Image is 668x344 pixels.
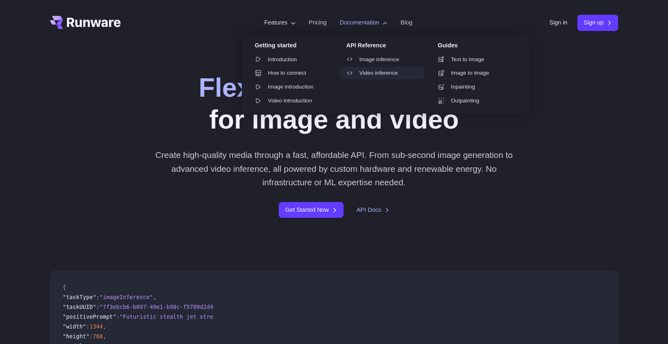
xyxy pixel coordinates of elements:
span: : [96,304,99,310]
label: Features [264,18,296,27]
span: , [103,323,106,330]
a: Video introduction [248,95,333,107]
span: "7f3ebcb6-b897-49e1-b98c-f5789d2d40d7" [100,304,227,310]
a: Go to / [50,16,121,29]
a: Outpainting [431,95,516,107]
label: Documentation [340,18,388,27]
a: Image to image [431,67,516,79]
span: "taskType" [63,294,96,300]
a: Introduction [248,53,333,66]
span: : [96,294,99,300]
strong: Flexible generative AI [199,73,469,102]
a: Pricing [309,18,327,27]
div: Getting started [255,41,333,53]
span: "height" [63,333,89,340]
span: { [63,284,66,291]
h1: for image and video [199,72,469,135]
span: : [86,323,89,330]
a: Text to Image [431,53,516,66]
a: API Docs [357,205,389,215]
div: Guides [438,41,516,53]
div: API Reference [346,41,425,53]
a: Video inference [340,67,425,79]
a: Image inference [340,53,425,66]
span: , [103,333,106,340]
a: Inpainting [431,81,516,93]
span: "width" [63,323,86,330]
span: "positivePrompt" [63,313,116,320]
span: 1344 [89,323,103,330]
span: : [89,333,93,340]
span: "taskUUID" [63,304,96,310]
span: : [116,313,119,320]
a: Image introduction [248,81,333,93]
a: Blog [400,18,412,27]
a: Get Started Now [279,202,343,218]
a: Sign up [577,15,619,31]
span: 768 [93,333,103,340]
a: Sign in [550,18,567,27]
span: "Futuristic stealth jet streaking through a neon-lit cityscape with glowing purple exhaust" [120,313,424,320]
p: Create high-quality media through a fast, affordable API. From sub-second image generation to adv... [152,148,516,189]
span: "imageInference" [100,294,153,300]
span: , [153,294,156,300]
a: How to connect [248,67,333,79]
